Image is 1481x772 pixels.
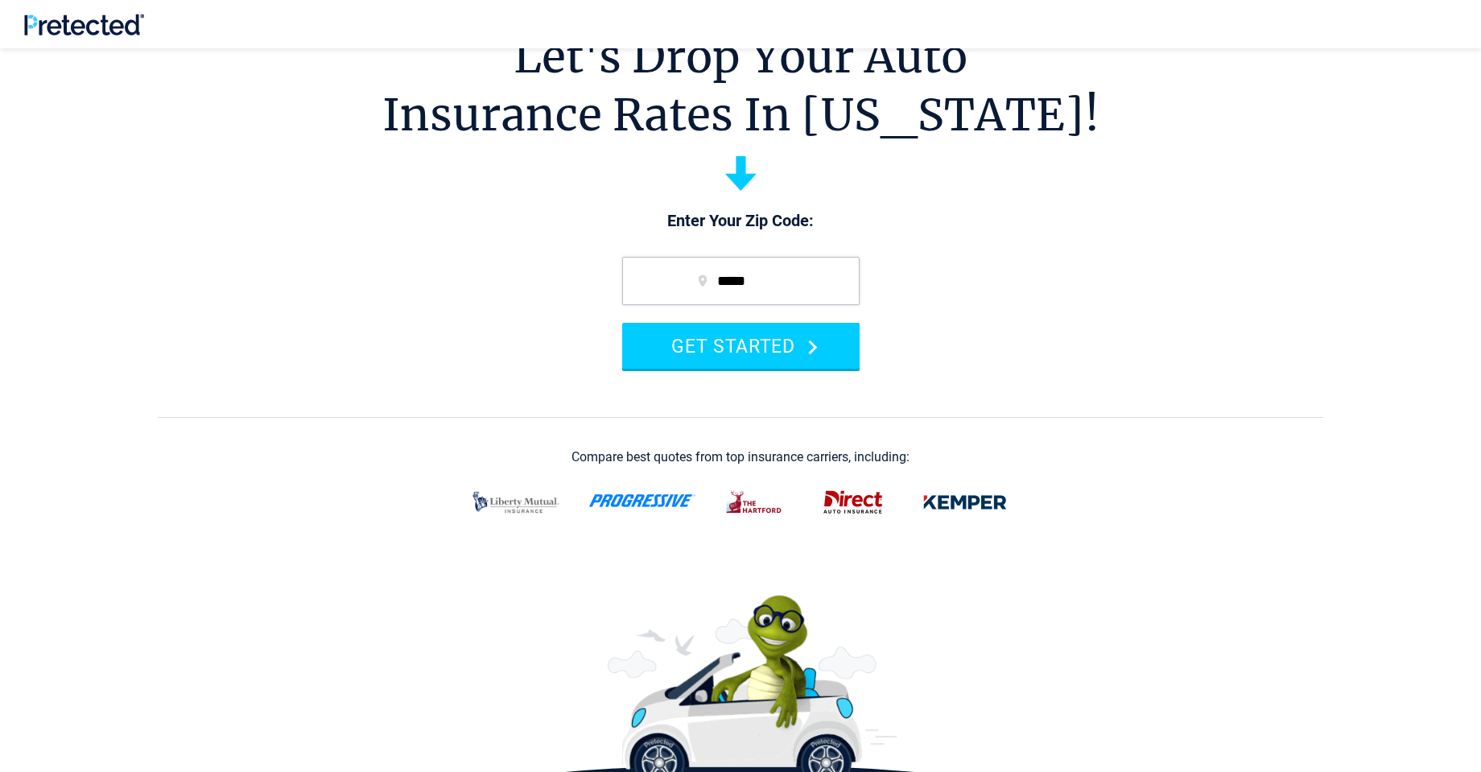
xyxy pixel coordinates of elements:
[571,450,910,464] div: Compare best quotes from top insurance carriers, including:
[912,481,1018,523] img: kemper
[24,14,144,35] img: Pretected Logo
[606,210,876,233] p: Enter Your Zip Code:
[622,257,860,305] input: zip code
[622,323,860,369] button: GET STARTED
[382,28,1099,144] h1: Let's Drop Your Auto Insurance Rates In [US_STATE]!
[588,494,696,507] img: progressive
[716,481,794,523] img: thehartford
[814,481,893,523] img: direct
[463,481,569,523] img: liberty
